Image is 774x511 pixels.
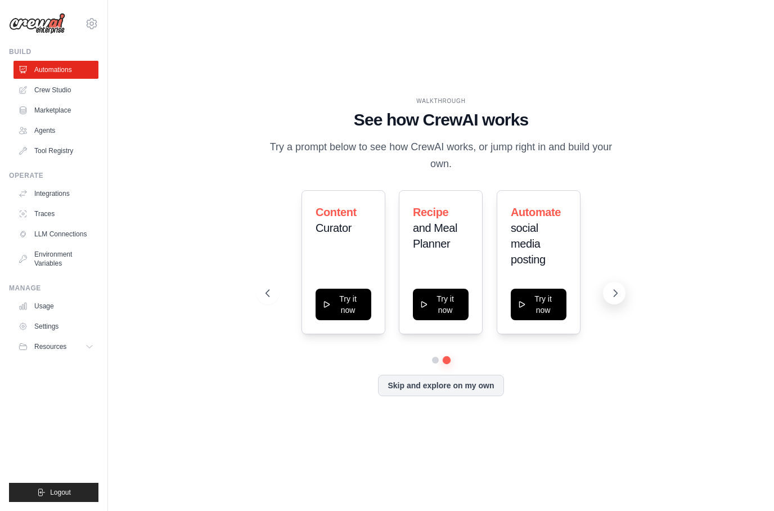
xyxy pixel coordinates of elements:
[413,289,469,320] button: Try it now
[316,222,352,234] span: Curator
[511,206,561,218] span: Automate
[13,245,98,272] a: Environment Variables
[13,297,98,315] a: Usage
[13,81,98,99] a: Crew Studio
[13,338,98,356] button: Resources
[13,61,98,79] a: Automations
[511,222,546,266] span: social media posting
[13,101,98,119] a: Marketplace
[13,205,98,223] a: Traces
[50,488,71,497] span: Logout
[34,342,66,351] span: Resources
[13,317,98,335] a: Settings
[265,139,616,172] p: Try a prompt below to see how CrewAI works, or jump right in and build your own.
[13,185,98,203] a: Integrations
[9,13,65,34] img: Logo
[378,375,503,396] button: Skip and explore on my own
[9,171,98,180] div: Operate
[718,457,774,511] iframe: Chat Widget
[13,225,98,243] a: LLM Connections
[413,222,457,250] span: and Meal Planner
[13,142,98,160] a: Tool Registry
[413,206,448,218] span: Recipe
[316,206,357,218] span: Content
[511,289,566,320] button: Try it now
[9,284,98,293] div: Manage
[9,47,98,56] div: Build
[265,97,616,105] div: WALKTHROUGH
[265,110,616,130] h1: See how CrewAI works
[9,483,98,502] button: Logout
[316,289,371,320] button: Try it now
[13,122,98,140] a: Agents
